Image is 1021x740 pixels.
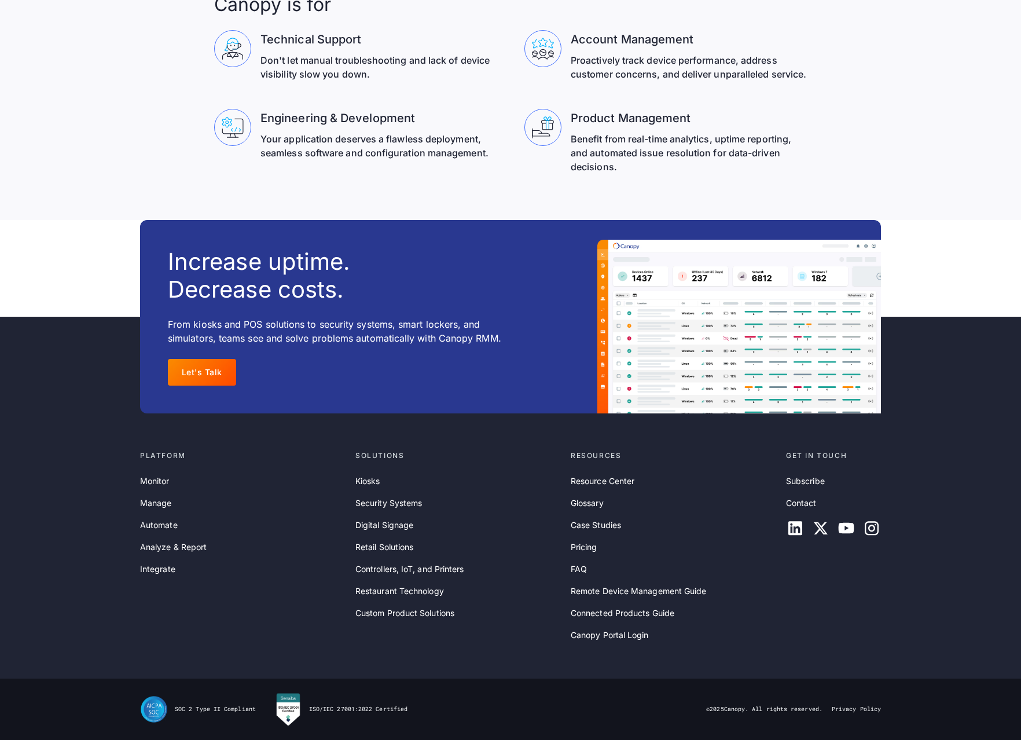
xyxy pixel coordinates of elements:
div: Get in touch [786,450,881,461]
img: Canopy supports engineering and development teams [222,116,244,138]
h3: Account Management [571,30,807,49]
img: A Canopy dashboard example [597,240,881,414]
a: Connected Products Guide [571,607,674,620]
p: Don't let manual troubleshooting and lack of device visibility slow you down. [260,53,497,81]
div: ISO/IEC 27001:2022 Certified [309,705,407,713]
img: Canopy Supports Product Management Teams [532,116,554,138]
a: Digital Signage [355,519,413,532]
a: Remote Device Management Guide [571,585,706,598]
a: Automate [140,519,178,532]
a: Canopy Portal Login [571,629,649,642]
a: FAQ [571,563,587,576]
a: Restaurant Technology [355,585,444,598]
a: Let's Talk [168,359,236,386]
img: Canopy RMM is Sensiba Certified for ISO/IEC [274,693,302,726]
a: Pricing [571,541,597,554]
a: Analyze & Report [140,541,207,554]
p: From kiosks and POS solutions to security systems, smart lockers, and simulators, teams see and s... [168,317,524,345]
div: SOC 2 Type II Compliant [175,705,256,713]
img: Canopy Support Technology Support Teams [222,38,244,60]
p: Your application deserves a flawless deployment, seamless software and configuration management. [260,132,497,160]
a: Glossary [571,497,604,510]
a: Subscribe [786,475,825,488]
a: Resource Center [571,475,634,488]
a: Security Systems [355,497,422,510]
a: Integrate [140,563,175,576]
p: Proactively track device performance, address customer concerns, and deliver unparalleled service. [571,53,807,81]
div: Resources [571,450,777,461]
h3: Technical Support [260,30,497,49]
p: Benefit from real-time analytics, uptime reporting, and automated issue resolution for data-drive... [571,132,807,174]
img: Canopy Supports Account management Teams [532,38,554,60]
div: © Canopy. All rights reserved. [706,705,822,713]
a: Contact [786,497,817,510]
a: Controllers, IoT, and Printers [355,563,464,576]
a: Monitor [140,475,170,488]
div: Platform [140,450,346,461]
a: Privacy Policy [832,705,881,713]
span: 2025 [710,705,723,713]
a: Manage [140,497,171,510]
a: Case Studies [571,519,621,532]
a: Kiosks [355,475,380,488]
div: Solutions [355,450,561,461]
img: SOC II Type II Compliance Certification for Canopy Remote Device Management [140,695,168,723]
a: Retail Solutions [355,541,413,554]
h3: Engineering & Development [260,109,497,127]
a: Custom Product Solutions [355,607,454,620]
h3: Increase uptime. Decrease costs. [168,248,350,303]
h3: Product Management [571,109,807,127]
